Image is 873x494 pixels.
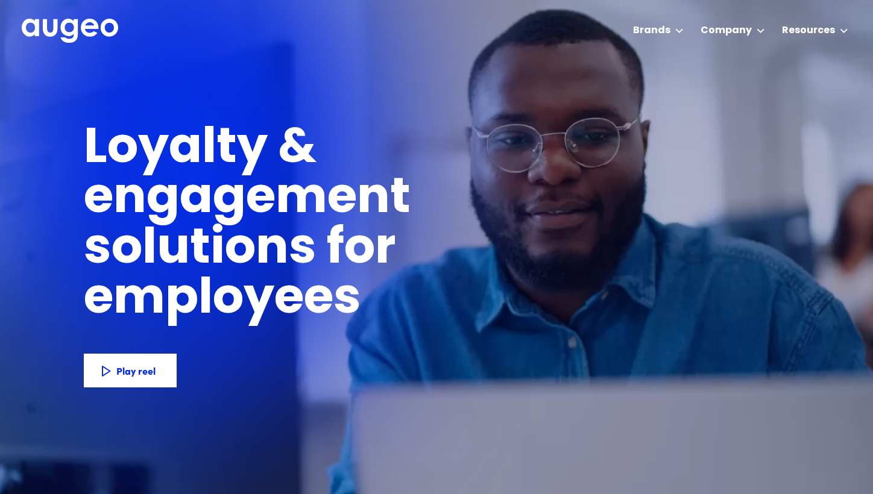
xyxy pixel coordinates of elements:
[22,19,118,43] img: Augeo's full logo in white.
[22,19,118,44] a: home
[84,354,177,387] a: Play reel
[84,125,605,275] h1: Loyalty & engagement solutions for
[84,275,382,325] h1: employees
[633,23,670,38] div: Brands
[701,23,752,38] div: Company
[782,23,835,38] div: Resources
